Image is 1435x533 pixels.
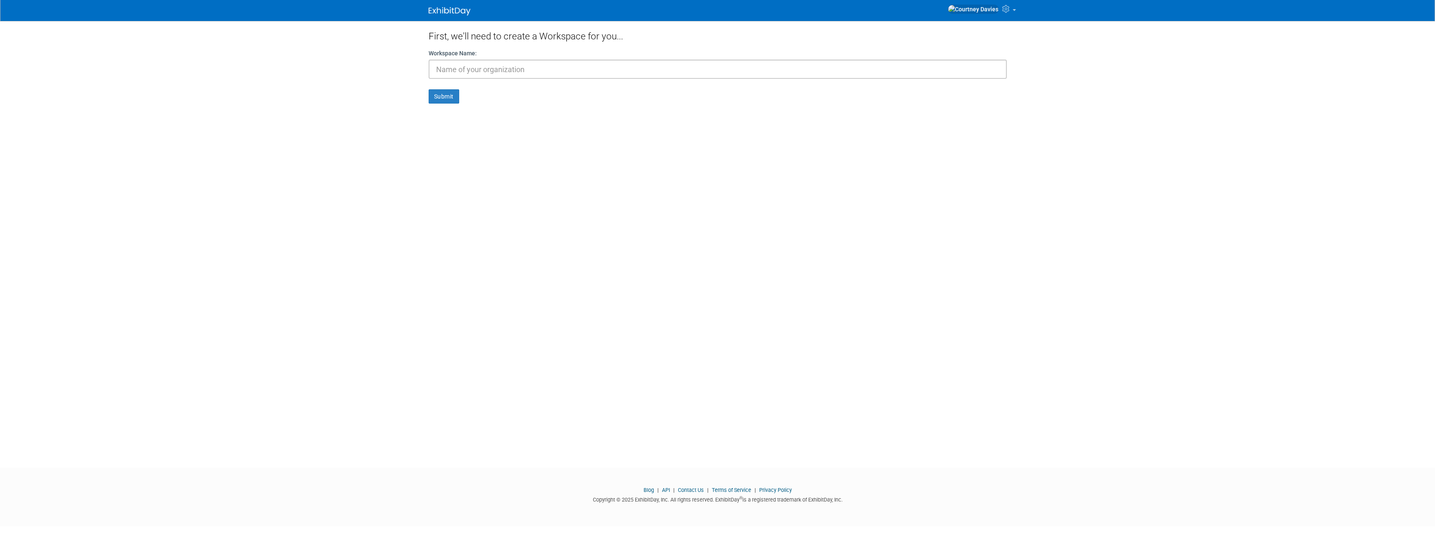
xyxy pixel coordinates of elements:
a: Contact Us [678,487,704,493]
div: First, we'll need to create a Workspace for you... [429,21,1007,49]
a: API [662,487,670,493]
label: Workspace Name: [429,49,477,57]
span: | [752,487,758,493]
a: Blog [644,487,654,493]
span: | [655,487,661,493]
sup: ® [739,496,742,500]
a: Terms of Service [712,487,751,493]
img: ExhibitDay [429,7,471,16]
a: Privacy Policy [759,487,792,493]
span: | [671,487,677,493]
img: Courtney Davies [948,5,999,14]
span: | [705,487,711,493]
input: Name of your organization [429,60,1007,79]
button: Submit [429,89,459,104]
